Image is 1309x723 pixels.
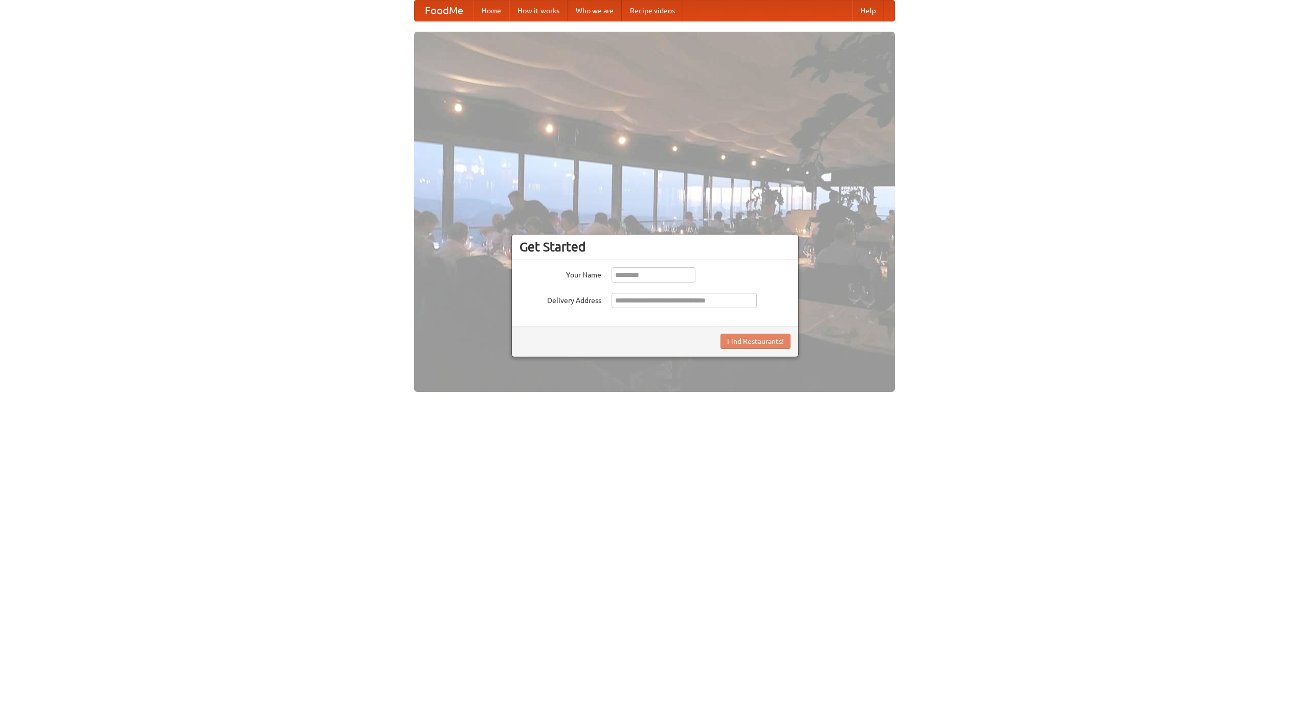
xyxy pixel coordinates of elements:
a: Who we are [568,1,622,21]
a: Help [852,1,884,21]
h3: Get Started [520,239,791,254]
a: FoodMe [415,1,473,21]
a: Recipe videos [622,1,683,21]
button: Find Restaurants! [720,334,791,349]
label: Delivery Address [520,293,601,306]
a: How it works [509,1,568,21]
label: Your Name [520,267,601,280]
a: Home [473,1,509,21]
